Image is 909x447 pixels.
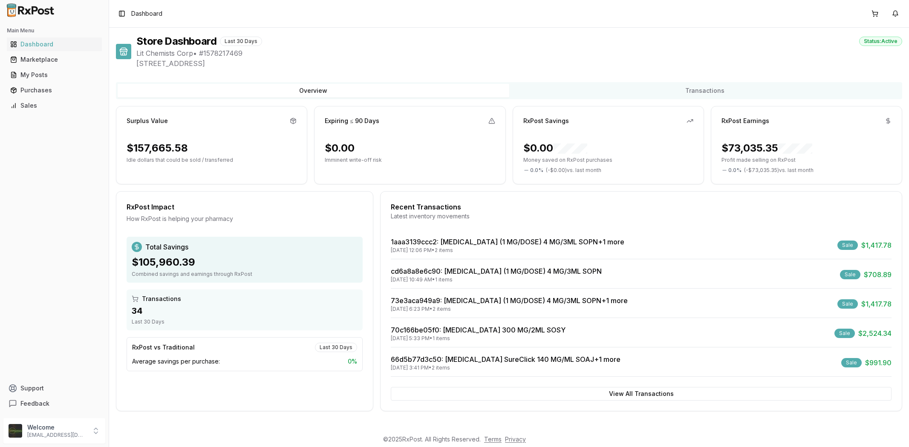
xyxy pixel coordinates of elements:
span: Feedback [20,399,49,408]
div: [DATE] 6:23 PM • 2 items [391,306,628,312]
button: Transactions [509,84,901,97]
div: 34 [132,305,358,317]
p: Welcome [27,423,87,432]
div: RxPost Impact [127,202,363,212]
p: Money saved on RxPost purchases [523,157,693,163]
p: Profit made selling on RxPost [721,157,892,163]
a: Sales [7,98,102,113]
a: cd6a8a8e6c90: [MEDICAL_DATA] (1 MG/DOSE) 4 MG/3ML SOPN [391,267,602,275]
a: Terms [484,436,502,443]
a: Marketplace [7,52,102,67]
h2: Main Menu [7,27,102,34]
button: My Posts [3,68,105,82]
span: Lit Chemists Corp • # 1578217469 [136,48,902,58]
img: RxPost Logo [3,3,58,17]
span: 0.0 % [728,167,742,174]
div: Last 30 Days [220,37,262,46]
button: Marketplace [3,53,105,66]
div: Combined savings and earnings through RxPost [132,271,358,278]
div: [DATE] 3:41 PM • 2 items [391,364,620,371]
div: Last 30 Days [132,318,358,325]
span: 0.0 % [530,167,543,174]
div: Marketplace [10,55,98,64]
div: Sale [834,329,855,338]
div: Recent Transactions [391,202,892,212]
img: User avatar [9,424,22,438]
span: $708.89 [864,269,892,280]
div: Sale [840,270,860,279]
div: $0.00 [325,141,355,155]
span: ( - $0.00 ) vs. last month [546,167,601,174]
div: Sale [837,241,858,250]
div: $157,665.58 [127,141,188,155]
p: [EMAIL_ADDRESS][DOMAIN_NAME] [27,432,87,438]
span: Total Savings [145,242,188,252]
span: Transactions [142,295,181,303]
div: How RxPost is helping your pharmacy [127,215,363,223]
div: Sale [837,299,858,309]
span: $2,524.34 [858,328,892,338]
div: Status: Active [859,37,902,46]
a: 66d5b77d3c50: [MEDICAL_DATA] SureClick 140 MG/ML SOAJ+1 more [391,355,620,364]
span: Dashboard [131,9,162,18]
nav: breadcrumb [131,9,162,18]
a: 1aaa3139ccc2: [MEDICAL_DATA] (1 MG/DOSE) 4 MG/3ML SOPN+1 more [391,238,624,246]
div: Sale [841,358,862,367]
span: 0 % [348,357,357,366]
span: $991.90 [865,358,892,368]
div: Sales [10,101,98,110]
button: View All Transactions [391,387,892,401]
div: $73,035.35 [721,141,812,155]
div: My Posts [10,71,98,79]
div: Purchases [10,86,98,95]
h1: Store Dashboard [136,34,216,48]
span: [STREET_ADDRESS] [136,58,902,69]
div: RxPost Savings [523,117,569,125]
a: My Posts [7,67,102,83]
div: $0.00 [523,141,587,155]
p: Idle dollars that could be sold / transferred [127,157,297,163]
div: Dashboard [10,40,98,49]
a: 73e3aca949a9: [MEDICAL_DATA] (1 MG/DOSE) 4 MG/3ML SOPN+1 more [391,296,628,305]
div: RxPost vs Traditional [132,343,195,352]
span: $1,417.78 [861,299,892,309]
div: RxPost Earnings [721,117,769,125]
div: $105,960.39 [132,255,358,269]
a: Purchases [7,83,102,98]
div: Expiring ≤ 90 Days [325,117,379,125]
div: [DATE] 10:49 AM • 1 items [391,276,602,283]
button: Overview [118,84,509,97]
button: Support [3,381,105,396]
div: Surplus Value [127,117,168,125]
button: Purchases [3,83,105,97]
a: Privacy [505,436,526,443]
div: [DATE] 12:06 PM • 2 items [391,247,624,254]
span: Average savings per purchase: [132,357,220,366]
div: Latest inventory movements [391,212,892,221]
button: Feedback [3,396,105,411]
span: ( - $73,035.35 ) vs. last month [744,167,814,174]
button: Sales [3,99,105,112]
a: 70c166be05f0: [MEDICAL_DATA] 300 MG/2ML SOSY [391,326,566,334]
p: Imminent write-off risk [325,157,495,163]
a: Dashboard [7,37,102,52]
span: $1,417.78 [861,240,892,250]
div: Last 30 Days [315,343,357,352]
div: [DATE] 5:33 PM • 1 items [391,335,566,342]
button: Dashboard [3,37,105,51]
